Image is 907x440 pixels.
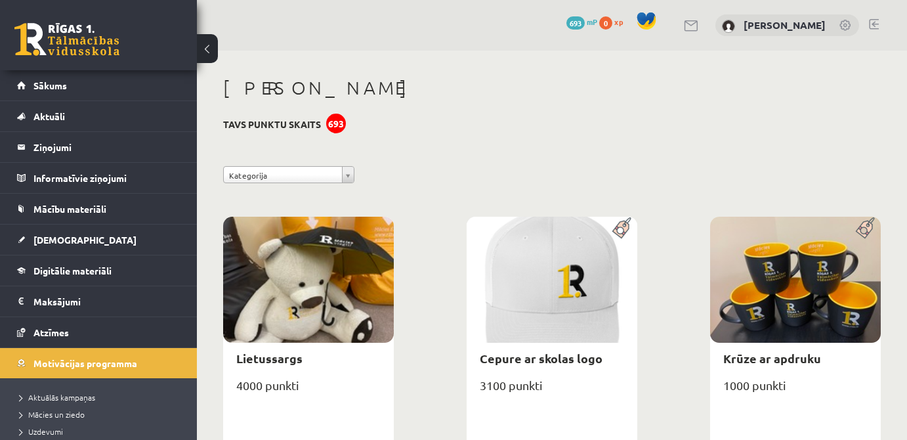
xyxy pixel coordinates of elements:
span: 693 [566,16,585,30]
a: Aktuāli [17,101,180,131]
div: 4000 punkti [223,374,394,407]
a: Digitālie materiāli [17,255,180,286]
a: Krūze ar apdruku [723,351,821,366]
div: 1000 punkti [710,374,881,407]
img: Populāra prece [851,217,881,239]
img: Katrīna Krutikova [722,20,735,33]
a: Ziņojumi [17,132,180,162]
a: Kategorija [223,166,354,183]
a: [PERSON_NAME] [744,18,826,32]
a: Cepure ar skolas logo [480,351,602,366]
a: Sākums [17,70,180,100]
a: 693 mP [566,16,597,27]
legend: Maksājumi [33,286,180,317]
a: Uzdevumi [20,426,184,437]
a: Informatīvie ziņojumi [17,163,180,193]
span: Uzdevumi [20,426,63,437]
a: Mācību materiāli [17,194,180,224]
a: Rīgas 1. Tālmācības vidusskola [14,23,119,56]
legend: Informatīvie ziņojumi [33,163,180,193]
div: 3100 punkti [467,374,637,407]
span: Aktuāli [33,110,65,122]
span: Sākums [33,79,67,91]
span: Motivācijas programma [33,357,137,369]
a: 0 xp [599,16,629,27]
h1: [PERSON_NAME] [223,77,881,99]
img: Populāra prece [608,217,637,239]
span: Digitālie materiāli [33,265,112,276]
span: 0 [599,16,612,30]
span: Atzīmes [33,326,69,338]
a: Maksājumi [17,286,180,317]
a: Mācies un ziedo [20,408,184,420]
a: Atzīmes [17,317,180,347]
div: 693 [326,114,346,133]
h3: Tavs punktu skaits [223,119,321,130]
a: Lietussargs [236,351,303,366]
a: [DEMOGRAPHIC_DATA] [17,225,180,255]
a: Aktuālās kampaņas [20,391,184,403]
span: xp [614,16,623,27]
span: [DEMOGRAPHIC_DATA] [33,234,137,246]
span: mP [587,16,597,27]
span: Mācies un ziedo [20,409,85,420]
span: Mācību materiāli [33,203,106,215]
span: Aktuālās kampaņas [20,392,95,403]
span: Kategorija [229,167,337,184]
legend: Ziņojumi [33,132,180,162]
a: Motivācijas programma [17,348,180,378]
